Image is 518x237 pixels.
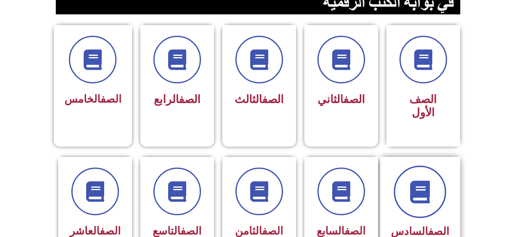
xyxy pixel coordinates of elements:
span: الخامس [64,93,121,105]
span: العاشر [70,225,121,237]
span: الرابع [154,93,201,106]
a: الصف [345,225,365,237]
span: الثامن [235,225,283,237]
a: الصف [100,93,121,105]
a: الصف [100,225,121,237]
span: السابع [317,225,365,237]
a: الصف [262,225,283,237]
span: التاسع [153,225,201,237]
a: الصف [180,225,201,237]
a: الصف [343,93,365,106]
span: الثاني [317,93,365,106]
span: الصف الأول [409,93,437,119]
a: الصف [179,93,201,106]
span: الثالث [235,93,284,106]
a: الصف [262,93,284,106]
